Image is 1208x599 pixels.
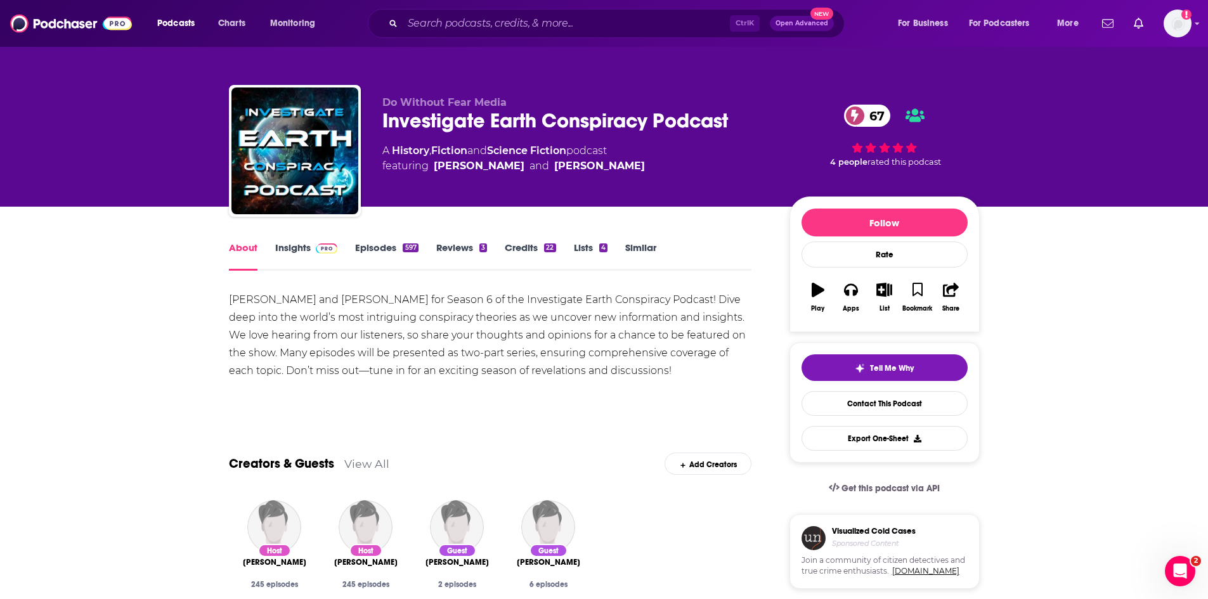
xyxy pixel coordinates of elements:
div: Rate [802,242,968,267]
img: Sheri Freeman [339,500,393,554]
div: 3 [479,243,487,252]
button: open menu [1048,13,1094,34]
span: , [429,145,431,157]
span: Logged in as WesBurdett [1164,10,1192,37]
span: featuring [382,158,645,174]
img: Chad Freeman [247,500,301,554]
button: Export One-Sheet [802,426,968,451]
div: [PERSON_NAME] and [PERSON_NAME] for Season 6 of the Investigate Earth Conspiracy Podcast! Dive de... [229,291,752,380]
a: 67 [844,105,891,127]
a: Sheri Freeman [554,158,645,174]
div: Bookmark [902,305,932,312]
button: Show profile menu [1164,10,1192,37]
span: [PERSON_NAME] [517,557,580,567]
img: Ashton Forbes [521,500,575,554]
div: Share [942,305,959,312]
div: 6 episodes [513,580,584,589]
img: coldCase.18b32719.png [802,526,826,550]
div: 22 [544,243,555,252]
svg: Add a profile image [1181,10,1192,20]
a: Credits22 [505,242,555,271]
button: List [867,274,900,320]
a: Show notifications dropdown [1097,13,1119,34]
span: For Business [898,15,948,32]
div: 4 [599,243,607,252]
a: Get this podcast via API [819,473,951,504]
a: Episodes597 [355,242,418,271]
span: Ctrl K [730,15,760,32]
img: User Profile [1164,10,1192,37]
div: 245 episodes [239,580,310,589]
a: InsightsPodchaser Pro [275,242,338,271]
span: [PERSON_NAME] [425,557,489,567]
div: Guest [438,544,476,557]
span: [PERSON_NAME] [243,557,306,567]
span: Monitoring [270,15,315,32]
span: Open Advanced [776,20,828,27]
a: Sheri Freeman [334,557,398,567]
span: rated this podcast [867,157,941,167]
span: and [529,158,549,174]
h4: Sponsored Content [832,539,916,548]
div: A podcast [382,143,645,174]
span: 67 [857,105,891,127]
span: More [1057,15,1079,32]
a: About [229,242,257,271]
img: Podchaser Pro [316,243,338,254]
button: Play [802,274,835,320]
span: and [467,145,487,157]
span: New [810,8,833,20]
iframe: Intercom live chat [1165,556,1195,586]
button: open menu [889,13,964,34]
div: List [880,305,890,312]
span: For Podcasters [969,15,1030,32]
input: Search podcasts, credits, & more... [403,13,730,34]
span: Charts [218,15,245,32]
span: Join a community of citizen detectives and true crime enthusiasts. [802,555,968,577]
a: Reviews3 [436,242,487,271]
a: Investigate Earth Conspiracy Podcast [231,87,358,214]
a: Chad Freeman [434,158,524,174]
div: 67 4 peoplerated this podcast [789,96,980,175]
div: Search podcasts, credits, & more... [380,9,857,38]
span: Get this podcast via API [841,483,940,494]
img: Chad Hower [430,500,484,554]
span: [PERSON_NAME] [334,557,398,567]
div: 245 episodes [330,580,401,589]
button: Apps [835,274,867,320]
div: Host [258,544,291,557]
a: Ashton Forbes [517,557,580,567]
a: Show notifications dropdown [1129,13,1148,34]
div: Add Creators [665,453,751,475]
a: Similar [625,242,656,271]
img: tell me why sparkle [855,363,865,373]
a: Science Fiction [487,145,566,157]
span: Tell Me Why [870,363,914,373]
div: 597 [403,243,418,252]
div: 2 episodes [422,580,493,589]
button: open menu [148,13,211,34]
a: Fiction [431,145,467,157]
div: Play [811,305,824,312]
a: Lists4 [574,242,607,271]
a: History [392,145,429,157]
div: Host [349,544,382,557]
h3: Visualized Cold Cases [832,526,916,536]
a: Chad Hower [425,557,489,567]
img: Podchaser - Follow, Share and Rate Podcasts [10,11,132,35]
a: Contact This Podcast [802,391,968,416]
button: open menu [961,13,1048,34]
button: Share [934,274,967,320]
button: open menu [261,13,332,34]
a: View All [344,457,389,470]
a: Chad Freeman [243,557,306,567]
span: Podcasts [157,15,195,32]
button: tell me why sparkleTell Me Why [802,354,968,381]
div: Apps [843,305,859,312]
span: Do Without Fear Media [382,96,507,108]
